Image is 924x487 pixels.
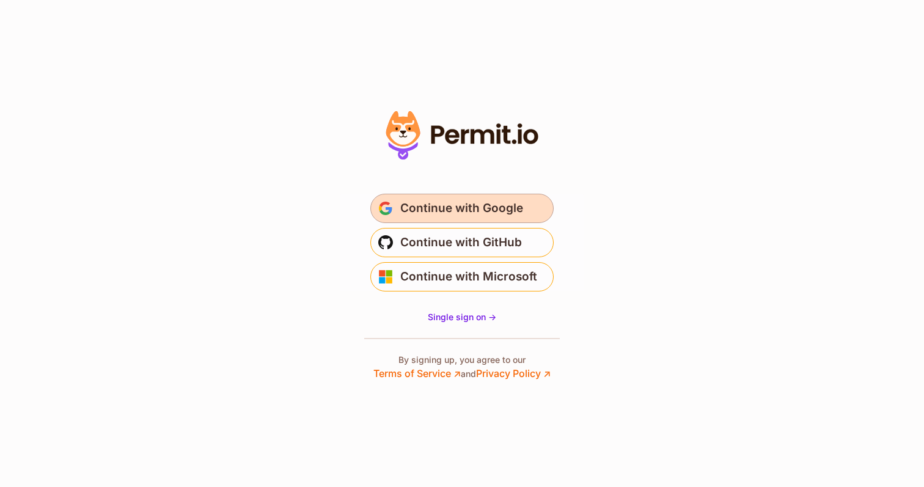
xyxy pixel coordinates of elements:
[400,199,523,218] span: Continue with Google
[370,262,554,291] button: Continue with Microsoft
[476,367,551,379] a: Privacy Policy ↗
[400,233,522,252] span: Continue with GitHub
[370,194,554,223] button: Continue with Google
[428,312,496,322] span: Single sign on ->
[373,367,461,379] a: Terms of Service ↗
[373,354,551,381] p: By signing up, you agree to our and
[400,267,537,287] span: Continue with Microsoft
[370,228,554,257] button: Continue with GitHub
[428,311,496,323] a: Single sign on ->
